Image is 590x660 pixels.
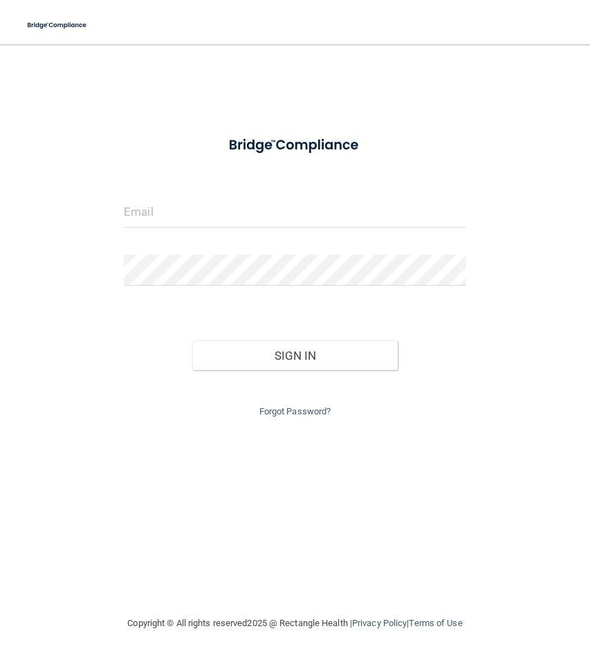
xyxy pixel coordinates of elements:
a: Privacy Policy [352,618,407,628]
img: bridge_compliance_login_screen.278c3ca4.svg [21,11,94,39]
img: bridge_compliance_login_screen.278c3ca4.svg [214,127,375,163]
button: Sign In [192,340,398,371]
a: Terms of Use [409,618,462,628]
input: Email [124,196,466,228]
div: Copyright © All rights reserved 2025 @ Rectangle Health | | [43,601,548,645]
a: Forgot Password? [259,406,331,416]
